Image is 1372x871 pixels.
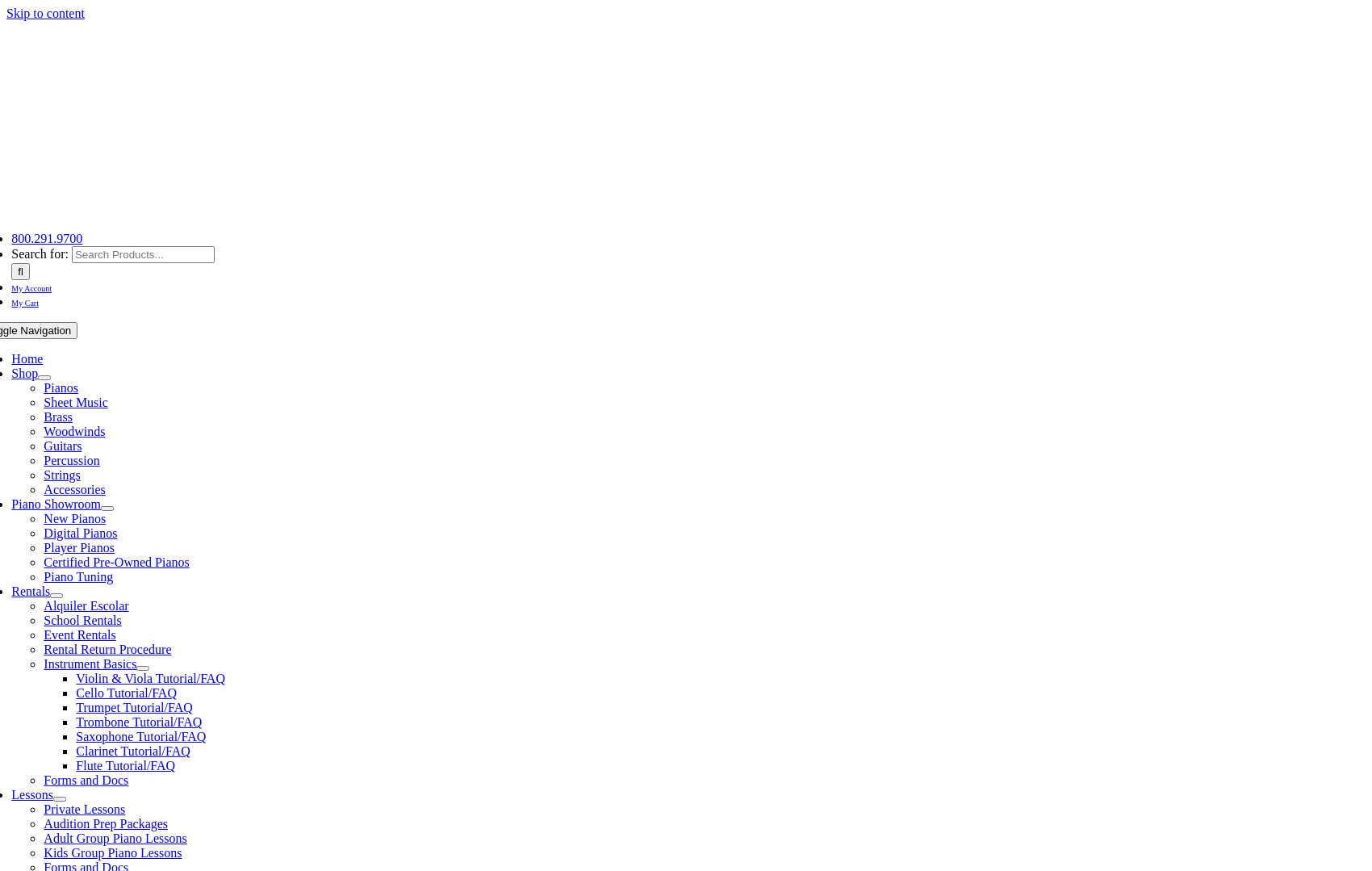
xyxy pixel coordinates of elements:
button: Open submenu of Instrument Basics [136,666,149,671]
a: My Cart [11,295,39,308]
button: Open submenu of Rentals [50,593,63,598]
a: Trombone Tutorial/FAQ [76,715,202,729]
a: Saxophone Tutorial/FAQ [76,730,206,743]
a: Skip to content [6,6,85,20]
a: Pianos [44,381,78,395]
a: Sheet Music [44,396,108,409]
a: Lessons [11,788,53,802]
span: My Cart [11,299,39,308]
input: Search [11,263,30,280]
a: Event Rentals [44,628,115,642]
a: Alquiler Escolar [44,599,128,613]
a: Certified Pre-Owned Pianos [44,555,189,569]
a: Player Pianos [44,541,115,555]
a: Instrument Basics [44,657,136,671]
a: Adult Group Piano Lessons [44,831,186,845]
a: 800.291.9700 [11,232,82,245]
a: Clarinet Tutorial/FAQ [76,744,190,758]
a: My Account [11,280,52,294]
a: Shop [11,366,38,380]
a: Audition Prep Packages [44,817,168,831]
a: Trumpet Tutorial/FAQ [76,701,192,714]
button: Open submenu of Lessons [53,797,66,802]
a: Flute Tutorial/FAQ [76,759,175,773]
a: Percussion [44,454,99,467]
a: School Rentals [44,613,121,627]
a: Brass [44,410,73,424]
input: Search Products... [72,246,215,263]
span: Search for: [11,247,69,261]
button: Open submenu of Shop [38,375,51,380]
a: Accessories [44,483,105,496]
span: My Account [11,284,52,293]
a: Piano Showroom [11,497,101,511]
a: Forms and Docs [44,773,128,787]
a: Home [11,352,43,366]
a: New Pianos [44,512,106,526]
a: Guitars [44,439,82,453]
button: Open submenu of Piano Showroom [101,506,114,511]
a: Private Lessons [44,802,125,816]
a: Woodwinds [44,425,105,438]
a: Digital Pianos [44,526,117,540]
a: Rentals [11,584,50,598]
a: Violin & Viola Tutorial/FAQ [76,672,225,685]
a: Rental Return Procedure [44,643,171,656]
a: Strings [44,468,80,482]
a: Piano Tuning [44,570,113,584]
a: Kids Group Piano Lessons [44,846,182,860]
a: Cello Tutorial/FAQ [76,686,177,700]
